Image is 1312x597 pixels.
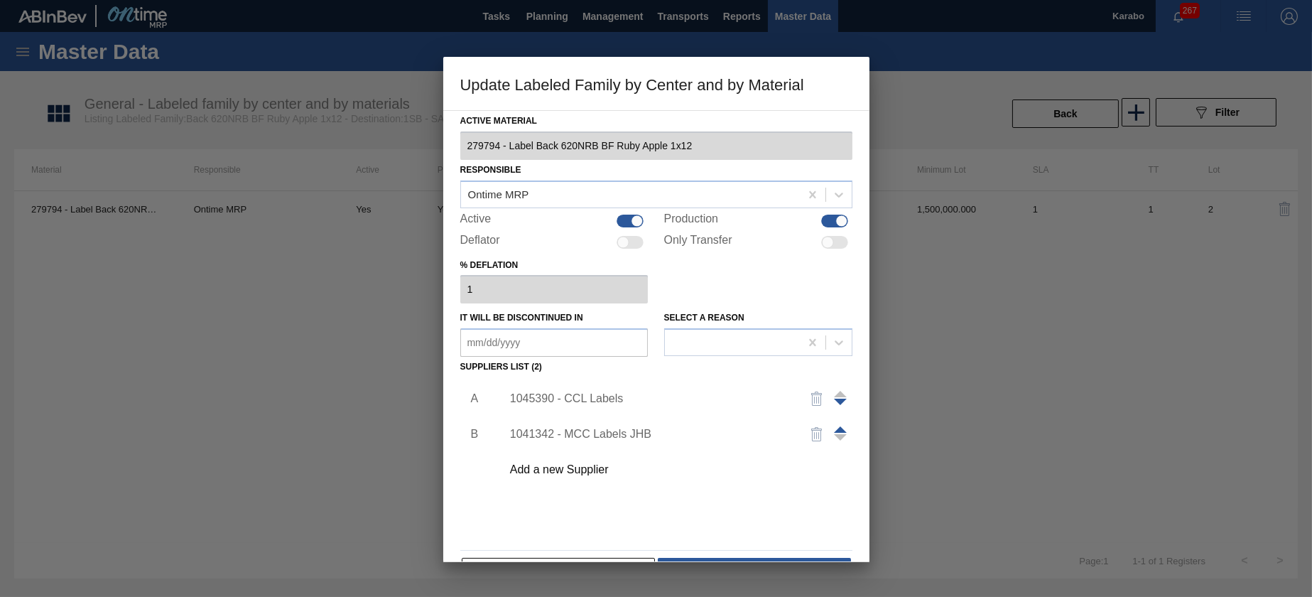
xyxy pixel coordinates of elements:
[800,382,834,416] button: delete-icon
[460,381,482,416] li: A
[460,111,852,131] label: Active Material
[460,234,500,251] label: Deflator
[460,416,482,452] li: B
[460,328,649,357] input: mm/dd/yyyy
[664,313,744,323] label: Select a reason
[658,558,850,586] button: Save
[460,362,542,372] label: Suppliers list (2)
[510,463,788,476] div: Add a new Supplier
[510,392,788,405] div: 1045390 - CCL Labels
[468,188,529,200] div: Ontime MRP
[460,165,521,175] label: Responsible
[834,399,847,405] span: Move up
[510,428,788,441] div: 1041342 - MCC Labels JHB
[460,313,583,323] label: It will be discontinued in
[460,255,649,276] label: % deflation
[800,417,834,451] button: delete-icon
[834,426,847,433] span: Move up
[460,213,492,230] label: Active
[808,390,825,407] img: delete-icon
[664,213,719,230] label: Production
[443,57,869,111] h3: Update Labeled Family by Center and by Material
[462,558,656,586] button: Cancel
[664,234,732,251] label: Only Transfer
[808,426,825,443] img: delete-icon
